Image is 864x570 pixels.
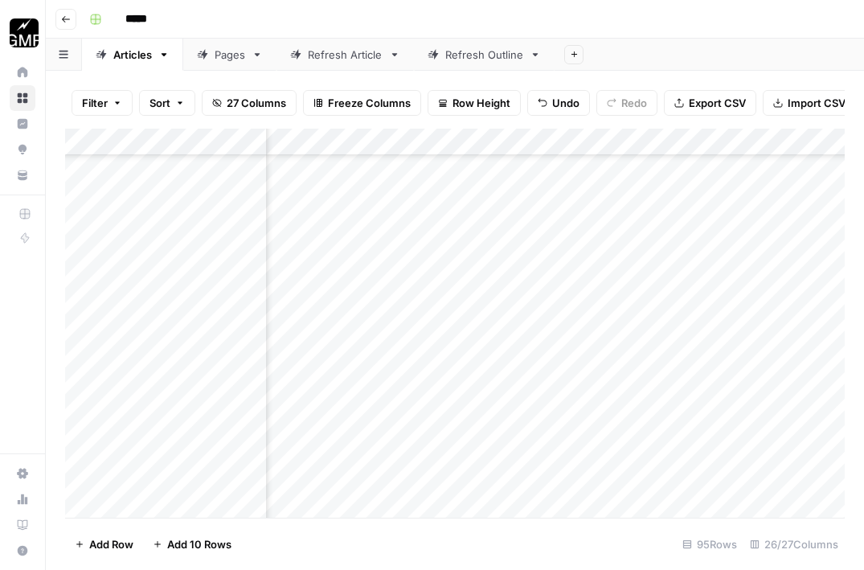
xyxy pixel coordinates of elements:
[689,95,746,111] span: Export CSV
[82,39,183,71] a: Articles
[743,531,845,557] div: 26/27 Columns
[167,536,231,552] span: Add 10 Rows
[143,531,241,557] button: Add 10 Rows
[527,90,590,116] button: Undo
[183,39,276,71] a: Pages
[664,90,756,116] button: Export CSV
[10,162,35,188] a: Your Data
[65,531,143,557] button: Add Row
[10,486,35,512] a: Usage
[452,95,510,111] span: Row Height
[215,47,245,63] div: Pages
[445,47,523,63] div: Refresh Outline
[596,90,657,116] button: Redo
[89,536,133,552] span: Add Row
[10,13,35,53] button: Workspace: Growth Marketing Pro
[308,47,383,63] div: Refresh Article
[788,95,846,111] span: Import CSV
[552,95,579,111] span: Undo
[10,137,35,162] a: Opportunities
[149,95,170,111] span: Sort
[82,95,108,111] span: Filter
[10,512,35,538] a: Learning Hub
[10,18,39,47] img: Growth Marketing Pro Logo
[276,39,414,71] a: Refresh Article
[72,90,133,116] button: Filter
[621,95,647,111] span: Redo
[676,531,743,557] div: 95 Rows
[202,90,297,116] button: 27 Columns
[10,538,35,564] button: Help + Support
[227,95,286,111] span: 27 Columns
[10,85,35,111] a: Browse
[763,90,856,116] button: Import CSV
[428,90,521,116] button: Row Height
[10,59,35,85] a: Home
[139,90,195,116] button: Sort
[414,39,555,71] a: Refresh Outline
[303,90,421,116] button: Freeze Columns
[10,461,35,486] a: Settings
[10,111,35,137] a: Insights
[113,47,152,63] div: Articles
[328,95,411,111] span: Freeze Columns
